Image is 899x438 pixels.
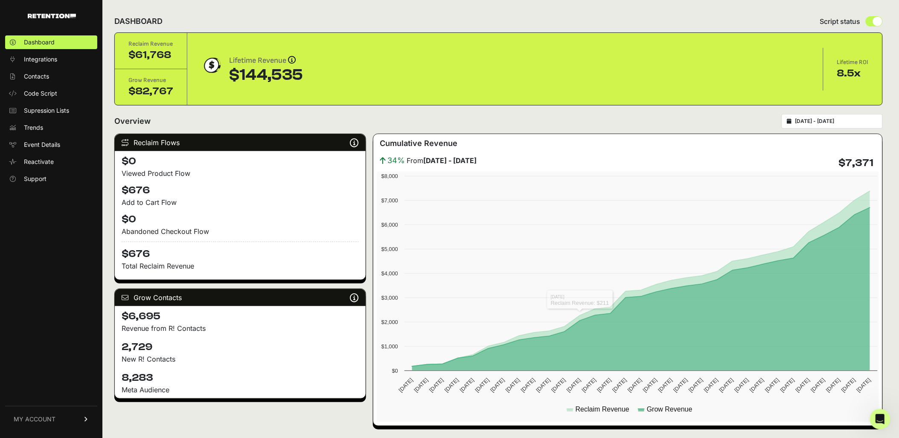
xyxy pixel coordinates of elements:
[703,377,719,394] text: [DATE]
[122,340,359,354] h4: 2,729
[122,226,359,237] div: Abandoned Checkout Flow
[5,35,97,49] a: Dashboard
[840,377,857,394] text: [DATE]
[397,377,414,394] text: [DATE]
[733,377,750,394] text: [DATE]
[122,371,359,385] h4: 8,283
[381,295,398,301] text: $3,000
[687,377,704,394] text: [DATE]
[474,377,490,394] text: [DATE]
[424,156,477,165] strong: [DATE] - [DATE]
[428,377,445,394] text: [DATE]
[748,377,765,394] text: [DATE]
[870,409,890,429] iframe: Intercom live chat
[5,155,97,169] a: Reactivate
[581,377,597,394] text: [DATE]
[504,377,521,394] text: [DATE]
[764,377,780,394] text: [DATE]
[24,123,43,132] span: Trends
[229,55,303,67] div: Lifetime Revenue
[14,415,55,423] span: MY ACCOUNT
[381,173,398,179] text: $8,000
[128,76,173,85] div: Grow Revenue
[381,197,398,204] text: $7,000
[122,197,359,207] div: Add to Cart Flow
[380,137,458,149] h3: Cumulative Revenue
[122,323,359,333] p: Revenue from R! Contacts
[647,406,692,413] text: Grow Revenue
[24,106,69,115] span: Supression Lists
[122,310,359,323] h4: $6,695
[407,155,477,166] span: From
[24,38,55,47] span: Dashboard
[718,377,735,394] text: [DATE]
[443,377,460,394] text: [DATE]
[839,156,874,170] h4: $7,371
[381,222,398,228] text: $6,000
[820,16,861,26] span: Script status
[114,15,163,27] h2: DASHBOARD
[122,155,359,168] h4: $0
[392,368,398,374] text: $0
[855,377,872,394] text: [DATE]
[576,406,629,413] text: Reclaim Revenue
[5,172,97,186] a: Support
[122,354,359,364] p: New R! Contacts
[596,377,612,394] text: [DATE]
[5,87,97,100] a: Code Script
[24,175,47,183] span: Support
[128,40,173,48] div: Reclaim Revenue
[24,89,57,98] span: Code Script
[837,58,869,67] div: Lifetime ROI
[565,377,582,394] text: [DATE]
[115,289,366,306] div: Grow Contacts
[642,377,658,394] text: [DATE]
[122,261,359,271] p: Total Reclaim Revenue
[5,104,97,117] a: Supression Lists
[381,246,398,252] text: $5,000
[381,343,398,350] text: $1,000
[115,134,366,151] div: Reclaim Flows
[128,85,173,98] div: $82,767
[489,377,506,394] text: [DATE]
[809,377,826,394] text: [DATE]
[779,377,796,394] text: [DATE]
[626,377,643,394] text: [DATE]
[24,158,54,166] span: Reactivate
[24,72,49,81] span: Contacts
[5,53,97,66] a: Integrations
[825,377,841,394] text: [DATE]
[5,121,97,134] a: Trends
[794,377,811,394] text: [DATE]
[672,377,689,394] text: [DATE]
[388,155,405,166] span: 34%
[128,48,173,62] div: $61,768
[550,377,567,394] text: [DATE]
[122,385,359,395] div: Meta Audience
[535,377,551,394] text: [DATE]
[114,115,151,127] h2: Overview
[122,184,359,197] h4: $676
[122,213,359,226] h4: $0
[122,168,359,178] div: Viewed Product Flow
[122,242,359,261] h4: $676
[381,270,398,277] text: $4,000
[5,70,97,83] a: Contacts
[24,55,57,64] span: Integrations
[611,377,628,394] text: [DATE]
[24,140,60,149] span: Event Details
[5,138,97,152] a: Event Details
[28,14,76,18] img: Retention.com
[5,406,97,432] a: MY ACCOUNT
[458,377,475,394] text: [DATE]
[201,55,222,76] img: dollar-coin-05c43ed7efb7bc0c12610022525b4bbbb207c7efeef5aecc26f025e68dcafac9.png
[520,377,536,394] text: [DATE]
[837,67,869,80] div: 8.5x
[229,67,303,84] div: $144,535
[657,377,674,394] text: [DATE]
[413,377,429,394] text: [DATE]
[381,319,398,325] text: $2,000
